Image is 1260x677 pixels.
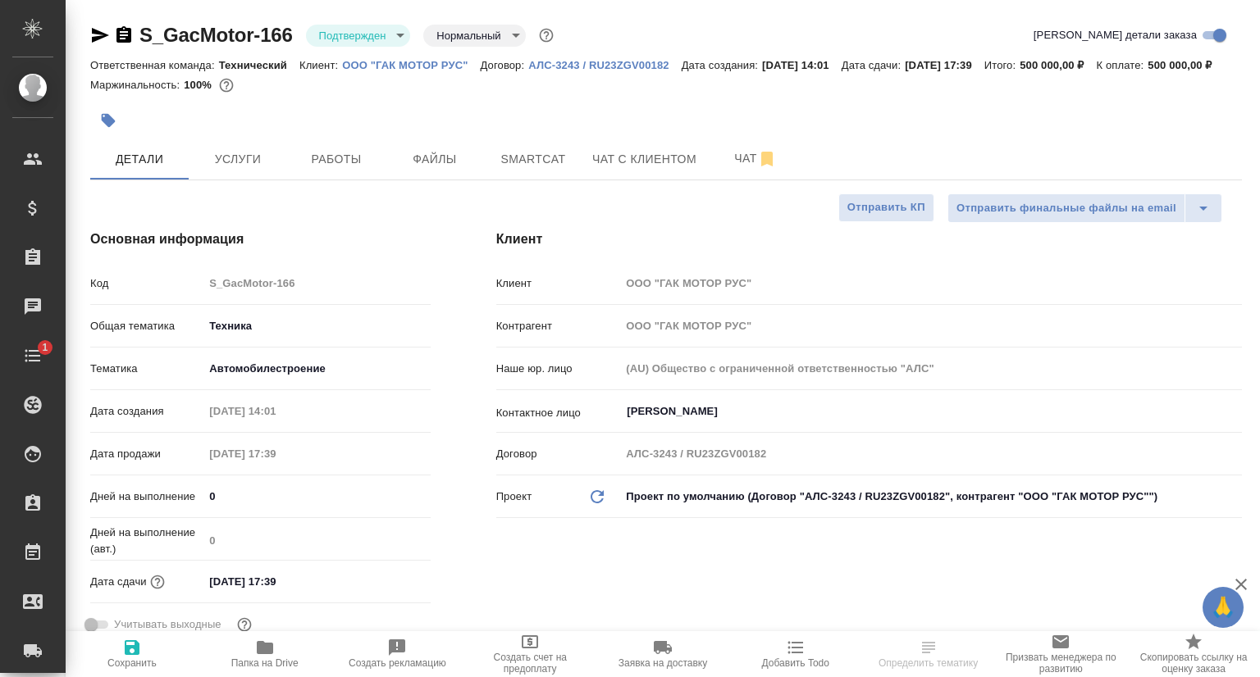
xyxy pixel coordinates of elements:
span: Услуги [199,149,277,170]
span: Smartcat [494,149,573,170]
input: Пустое поле [203,399,347,423]
p: ООО "ГАК МОТОР РУС" [342,59,480,71]
button: Нормальный [431,29,505,43]
p: Ответственная команда: [90,59,219,71]
a: 1 [4,335,62,376]
p: Дней на выполнение (авт.) [90,525,203,557]
p: 500 000,00 ₽ [1148,59,1224,71]
button: Заявка на доставку [596,631,729,677]
button: Скопировать ссылку [114,25,134,45]
p: [DATE] 17:39 [905,59,984,71]
span: [PERSON_NAME] детали заказа [1034,27,1197,43]
p: Дата продажи [90,446,203,462]
button: Добавить Todo [729,631,862,677]
button: Сохранить [66,631,199,677]
h4: Клиент [496,229,1242,249]
span: Создать счет на предоплату [473,652,587,675]
p: Контактное лицо [496,405,621,421]
p: Дата сдачи [90,574,147,590]
span: Папка на Drive [231,657,299,669]
input: Пустое поле [620,357,1242,380]
span: Учитывать выходные [114,616,221,633]
button: Подтвержден [314,29,391,43]
span: Файлы [395,149,474,170]
input: Пустое поле [203,271,430,295]
span: Отправить КП [847,198,925,217]
span: Чат с клиентом [592,149,696,170]
p: Договор [496,446,621,462]
button: Добавить тэг [90,102,126,139]
p: Контрагент [496,318,621,334]
p: Итого: [984,59,1020,71]
div: Подтвержден [306,25,411,47]
p: К оплате: [1097,59,1148,71]
p: Дней на выполнение [90,488,203,505]
svg: Отписаться [757,149,777,169]
div: Автомобилестроение [203,355,430,383]
button: Скопировать ссылку для ЯМессенджера [90,25,110,45]
p: Код [90,275,203,292]
p: Клиент: [299,59,342,71]
p: АЛС-3243 / RU23ZGV00182 [528,59,681,71]
button: 0.00 RUB; [216,75,237,96]
div: Техника [203,312,430,340]
p: Договор: [481,59,529,71]
span: 🙏 [1209,590,1237,625]
p: Дата создания: [682,59,762,71]
button: Доп статусы указывают на важность/срочность заказа [536,25,557,46]
input: Пустое поле [203,442,347,466]
h4: Основная информация [90,229,431,249]
input: Пустое поле [620,271,1242,295]
p: Дата создания [90,403,203,420]
span: Скопировать ссылку на оценку заказа [1137,652,1250,675]
span: Сохранить [107,657,157,669]
span: Добавить Todo [762,657,829,669]
p: Маржинальность: [90,79,184,91]
a: ООО "ГАК МОТОР РУС" [342,57,480,71]
button: Создать счет на предоплату [463,631,596,677]
p: Тематика [90,361,203,377]
button: Создать рекламацию [331,631,464,677]
button: Папка на Drive [199,631,331,677]
button: Если добавить услуги и заполнить их объемом, то дата рассчитается автоматически [147,571,168,593]
input: ✎ Введи что-нибудь [203,570,347,593]
button: Определить тематику [862,631,995,677]
a: АЛС-3243 / RU23ZGV00182 [528,57,681,71]
span: Создать рекламацию [349,657,446,669]
span: Отправить финальные файлы на email [956,199,1176,218]
p: Клиент [496,275,621,292]
p: Технический [219,59,299,71]
input: Пустое поле [620,314,1242,338]
p: Дата сдачи: [842,59,905,71]
p: Наше юр. лицо [496,361,621,377]
span: Призвать менеджера по развитию [1004,652,1117,675]
button: Отправить финальные файлы на email [947,193,1185,223]
span: Определить тематику [879,657,978,669]
div: split button [947,193,1222,223]
span: Работы [297,149,376,170]
p: 500 000,00 ₽ [1020,59,1096,71]
p: Общая тематика [90,318,203,334]
span: 1 [32,339,57,356]
span: Заявка на доставку [619,657,707,669]
button: Скопировать ссылку на оценку заказа [1127,631,1260,677]
button: 🙏 [1203,587,1244,628]
div: Подтвержден [423,25,525,47]
button: Open [1233,410,1236,413]
p: [DATE] 14:01 [762,59,842,71]
button: Выбери, если сб и вс нужно считать рабочими днями для выполнения заказа. [234,614,255,635]
input: Пустое поле [203,529,430,552]
div: Проект по умолчанию (Договор "АЛС-3243 / RU23ZGV00182", контрагент "ООО "ГАК МОТОР РУС"") [620,483,1242,511]
a: S_GacMotor-166 [139,24,293,46]
button: Призвать менеджера по развитию [994,631,1127,677]
span: Чат [716,148,795,169]
button: Отправить КП [838,193,934,222]
p: 100% [184,79,216,91]
p: Проект [496,488,532,505]
input: ✎ Введи что-нибудь [203,484,430,508]
input: Пустое поле [620,442,1242,466]
span: Детали [100,149,179,170]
